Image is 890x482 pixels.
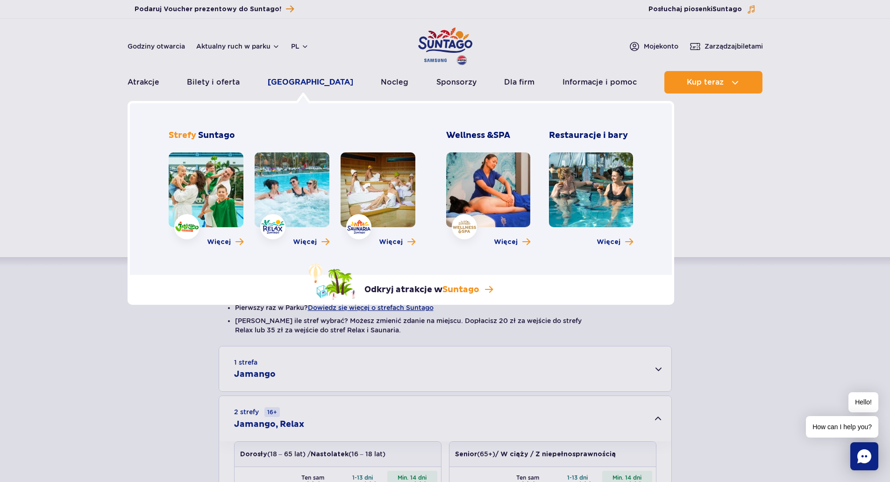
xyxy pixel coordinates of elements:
[664,71,762,94] button: Kup teraz
[705,42,763,51] span: Zarządzaj biletami
[687,78,724,86] span: Kup teraz
[268,71,353,94] a: [GEOGRAPHIC_DATA]
[436,71,477,94] a: Sponsorzy
[494,237,530,247] a: Więcej o Wellness & SPA
[690,41,763,52] a: Zarządzajbiletami
[207,237,243,247] a: Więcej o strefie Jamango
[629,41,678,52] a: Mojekonto
[381,71,408,94] a: Nocleg
[198,130,235,141] span: Suntago
[187,71,240,94] a: Bilety i oferta
[562,71,637,94] a: Informacje i pomoc
[207,237,231,247] span: Więcej
[494,237,518,247] span: Więcej
[291,42,309,51] button: pl
[504,71,534,94] a: Dla firm
[128,42,185,51] a: Godziny otwarcia
[293,237,329,247] a: Więcej o strefie Relax
[848,392,878,412] span: Hello!
[196,43,280,50] button: Aktualny ruch w parku
[597,237,620,247] span: Więcej
[446,130,510,141] span: Wellness &
[644,42,678,51] span: Moje konto
[493,130,510,141] span: SPA
[308,264,493,300] a: Odkryj atrakcje wSuntago
[379,237,415,247] a: Więcej o strefie Saunaria
[293,237,317,247] span: Więcej
[128,71,159,94] a: Atrakcje
[379,237,403,247] span: Więcej
[549,130,633,141] h3: Restauracje i bary
[850,442,878,470] div: Chat
[364,284,479,295] p: Odkryj atrakcje w
[169,130,196,141] span: Strefy
[442,284,479,295] span: Suntago
[597,237,633,247] a: Więcej o Restauracje i bary
[806,416,878,438] span: How can I help you?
